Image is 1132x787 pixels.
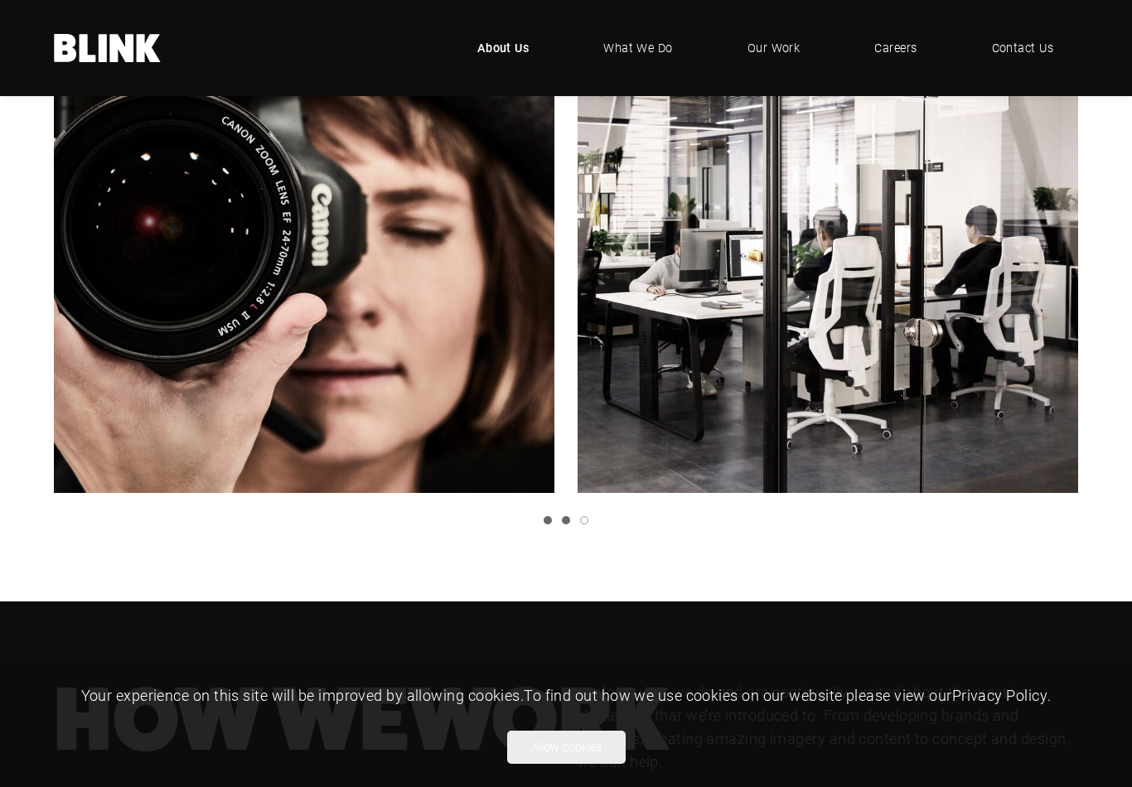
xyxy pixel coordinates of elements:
a: Our Work [723,23,825,73]
span: Careers [874,39,917,57]
span: About Us [477,39,530,57]
a: Privacy Policy [952,685,1047,705]
a: Home [54,34,162,62]
a: Careers [849,23,941,73]
a: Contact Us [967,23,1079,73]
span: What We Do [603,39,673,57]
a: What We Do [578,23,698,73]
span: Your experience on this site will be improved by allowing cookies. To find out how we use cookies... [81,685,1052,705]
a: Slide 2 [562,516,570,524]
a: About Us [452,23,554,73]
button: Allow cookies [507,731,626,764]
a: Slide 3 [580,516,588,524]
span: Contact Us [992,39,1054,57]
a: Slide 1 [544,516,552,524]
span: Our Work [747,39,801,57]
